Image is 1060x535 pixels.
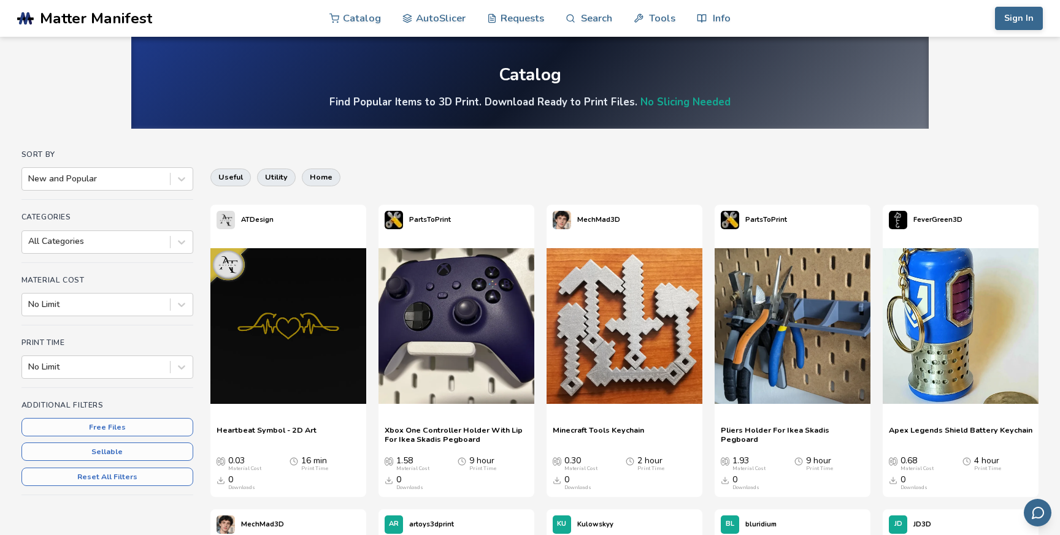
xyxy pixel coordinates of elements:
[732,466,766,472] div: Material Cost
[28,237,31,246] input: All Categories
[547,205,626,235] a: MechMad3D's profileMechMad3D
[913,213,962,226] p: FeverGreen3D
[21,401,193,409] h4: Additional Filters
[389,520,399,528] span: AR
[21,338,193,347] h4: Print Time
[228,456,261,472] div: 0.03
[396,456,429,472] div: 1.58
[715,205,793,235] a: PartsToPrint's profilePartsToPrint
[385,475,393,485] span: Downloads
[217,425,317,444] a: Heartbeat Symbol - 2D Art
[732,475,759,491] div: 0
[732,456,766,472] div: 1.93
[564,485,591,491] div: Downloads
[385,425,528,444] a: Xbox One Controller Holder With Lip For Ikea Skadis Pegboard
[889,211,907,229] img: FeverGreen3D's profile
[974,466,1001,472] div: Print Time
[302,169,340,186] button: home
[385,456,393,466] span: Average Cost
[564,466,597,472] div: Material Cost
[40,10,152,27] span: Matter Manifest
[228,466,261,472] div: Material Cost
[241,518,284,531] p: MechMad3D
[553,456,561,466] span: Average Cost
[901,456,934,472] div: 0.68
[290,456,298,466] span: Average Print Time
[329,95,731,109] h4: Find Popular Items to 3D Print. Download Ready to Print Files.
[553,475,561,485] span: Downloads
[469,466,496,472] div: Print Time
[913,518,931,531] p: JD3D
[557,520,566,528] span: KU
[378,205,457,235] a: PartsToPrint's profilePartsToPrint
[301,466,328,472] div: Print Time
[228,475,255,491] div: 0
[640,95,731,109] a: No Slicing Needed
[21,150,193,159] h4: Sort By
[806,456,833,472] div: 9 hour
[28,174,31,184] input: New and Popular
[577,518,613,531] p: Kulowskyy
[721,211,739,229] img: PartsToPrint's profile
[901,466,934,472] div: Material Cost
[577,213,620,226] p: MechMad3D
[721,475,729,485] span: Downloads
[21,442,193,461] button: Sellable
[499,66,561,85] div: Catalog
[564,456,597,472] div: 0.30
[1024,499,1051,526] button: Send feedback via email
[626,456,634,466] span: Average Print Time
[385,211,403,229] img: PartsToPrint's profile
[21,213,193,221] h4: Categories
[409,213,451,226] p: PartsToPrint
[21,418,193,436] button: Free Files
[396,466,429,472] div: Material Cost
[217,456,225,466] span: Average Cost
[553,425,644,444] a: Minecraft Tools Keychain
[721,456,729,466] span: Average Cost
[745,518,777,531] p: bluridium
[28,300,31,309] input: No Limit
[257,169,296,186] button: utility
[469,456,496,472] div: 9 hour
[241,213,274,226] p: ATDesign
[210,169,251,186] button: useful
[732,485,759,491] div: Downloads
[901,485,927,491] div: Downloads
[637,456,664,472] div: 2 hour
[637,466,664,472] div: Print Time
[21,468,193,486] button: Reset All Filters
[217,475,225,485] span: Downloads
[553,211,571,229] img: MechMad3D's profile
[564,475,591,491] div: 0
[745,213,787,226] p: PartsToPrint
[889,475,897,485] span: Downloads
[396,485,423,491] div: Downloads
[721,425,864,444] a: Pliers Holder For Ikea Skadis Pegboard
[21,276,193,284] h4: Material Cost
[726,520,734,528] span: BL
[210,205,280,235] a: ATDesign's profileATDesign
[901,475,927,491] div: 0
[995,7,1043,30] button: Sign In
[889,425,1032,444] a: Apex Legends Shield Battery Keychain
[962,456,971,466] span: Average Print Time
[228,485,255,491] div: Downloads
[794,456,803,466] span: Average Print Time
[806,466,833,472] div: Print Time
[301,456,328,472] div: 16 min
[217,515,235,534] img: MechMad3D's profile
[458,456,466,466] span: Average Print Time
[883,205,969,235] a: FeverGreen3D's profileFeverGreen3D
[894,520,902,528] span: JD
[889,456,897,466] span: Average Cost
[409,518,454,531] p: artoys3dprint
[974,456,1001,472] div: 4 hour
[28,362,31,372] input: No Limit
[396,475,423,491] div: 0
